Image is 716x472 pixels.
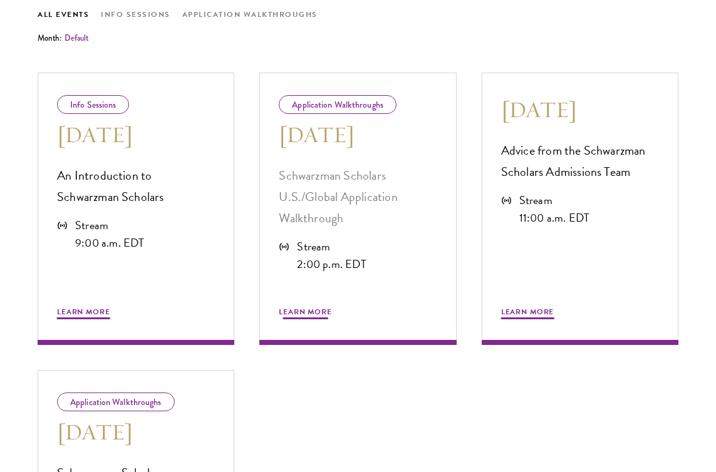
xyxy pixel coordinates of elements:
[501,140,659,182] p: Advice from the Schwarzman Scholars Admissions Team
[57,392,175,411] div: Application Walkthroughs
[482,73,678,345] a: [DATE] Advice from the Schwarzman Scholars Admissions Team Stream 11:00 a.m. EDT Learn More
[279,95,397,114] div: Application Walkthroughs
[279,120,437,149] h3: [DATE]
[38,32,62,44] span: Month:
[519,209,590,227] div: 11:00 a.m. EDT
[75,217,144,234] div: Stream
[75,234,144,252] div: 9:00 a.m. EDT
[501,306,554,321] span: Learn More
[297,238,366,255] div: Stream
[279,165,437,228] p: Schwarzman Scholars U.S./Global Application Walkthrough
[65,31,89,44] button: Default
[182,8,318,22] button: Application Walkthroughs
[57,95,129,114] div: Info Sessions
[57,418,215,446] h3: [DATE]
[297,255,366,273] div: 2:00 p.m. EDT
[501,95,659,124] h3: [DATE]
[279,306,332,321] span: Learn More
[57,120,215,149] h3: [DATE]
[519,192,590,209] div: Stream
[38,73,234,345] a: Info Sessions [DATE] An Introduction to Schwarzman Scholars Stream 9:00 a.m. EDT Learn More
[101,8,170,22] button: Info Sessions
[38,8,89,22] button: All Events
[259,73,456,345] a: Application Walkthroughs [DATE] Schwarzman Scholars U.S./Global Application Walkthrough Stream 2:...
[57,165,215,207] p: An Introduction to Schwarzman Scholars
[57,306,110,321] span: Learn More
